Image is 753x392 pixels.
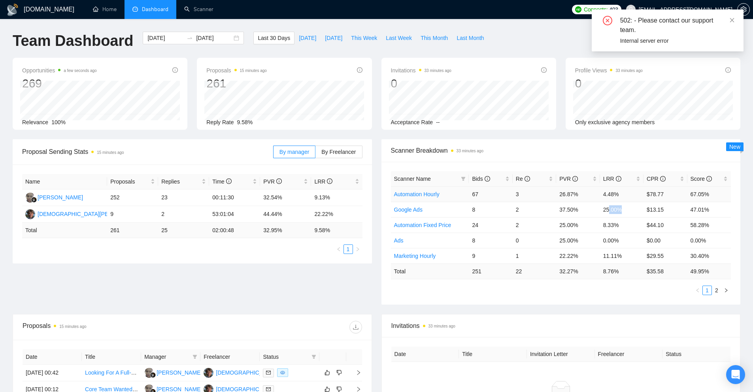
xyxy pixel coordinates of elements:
td: 22.22% [556,248,600,263]
time: a few seconds ago [64,68,96,73]
img: CT [25,209,35,219]
div: 261 [206,76,267,91]
span: Last 30 Days [258,34,290,42]
td: 25.00% [556,217,600,233]
span: Proposals [110,177,149,186]
td: 0 [513,233,556,248]
td: 26.87% [556,186,600,202]
th: Title [459,347,527,362]
button: download [349,321,362,333]
button: dislike [334,368,344,377]
th: Manager [141,349,200,365]
a: Marketing Hourly [394,253,436,259]
td: 0.00% [600,233,644,248]
span: PVR [559,176,578,182]
span: LRR [314,178,332,185]
td: $78.77 [644,186,687,202]
th: Replies [158,174,209,189]
div: 269 [22,76,97,91]
a: Google Ads [394,206,423,213]
li: Previous Page [693,286,702,295]
span: filter [461,176,466,181]
span: Manager [144,352,189,361]
span: info-circle [226,178,232,184]
span: info-circle [327,178,332,184]
td: 58.28% [687,217,731,233]
div: 502: - Please contact our support team. [620,16,734,35]
span: Reply Rate [206,119,234,125]
a: CT[DEMOGRAPHIC_DATA][PERSON_NAME] [204,369,323,375]
td: 00:11:30 [209,189,260,206]
li: Next Page [353,244,362,254]
div: Open Intercom Messenger [726,365,745,384]
td: 8 [469,202,512,217]
span: Invitations [391,321,731,331]
td: 0.00% [687,233,731,248]
button: Last Week [381,32,416,44]
td: 25.00% [556,233,600,248]
h1: Team Dashboard [13,32,133,50]
span: Bids [472,176,490,182]
button: [DATE] [294,32,321,44]
span: Scanner Name [394,176,431,182]
span: Acceptance Rate [391,119,433,125]
img: HY [25,193,35,203]
span: info-circle [706,176,712,182]
td: 47.01% [687,202,731,217]
span: Replies [161,177,200,186]
img: upwork-logo.png [575,6,581,13]
span: 100% [51,119,66,125]
td: 53:01:04 [209,206,260,223]
span: [DATE] [299,34,316,42]
th: Proposals [107,174,158,189]
span: left [695,288,700,293]
span: Connects: [584,5,608,14]
div: 0 [575,76,643,91]
span: filter [192,354,197,359]
time: 33 minutes ago [457,149,483,153]
span: close-circle [603,16,612,25]
td: [DATE] 00:42 [23,365,82,381]
td: 2 [513,202,556,217]
span: filter [191,351,199,363]
td: 24 [469,217,512,233]
td: 11.11% [600,248,644,263]
li: 2 [712,286,721,295]
span: info-circle [172,67,178,73]
span: download [350,324,362,330]
a: CT[DEMOGRAPHIC_DATA][PERSON_NAME] [204,386,323,392]
a: HY[PERSON_NAME] [144,369,202,375]
span: [DATE] [325,34,342,42]
span: info-circle [725,67,731,73]
span: By Freelancer [321,149,356,155]
td: 8.33% [600,217,644,233]
a: HY[PERSON_NAME] [25,194,83,200]
td: 9.13% [311,189,362,206]
button: left [334,244,343,254]
span: info-circle [660,176,666,182]
th: Status [662,347,730,362]
div: [PERSON_NAME] [38,193,83,202]
td: 67.05% [687,186,731,202]
span: swap-right [187,35,193,41]
span: Re [516,176,530,182]
img: HY [144,368,154,378]
th: Date [391,347,459,362]
time: 15 minutes ago [97,150,124,155]
div: Internal server error [620,36,734,45]
button: This Month [416,32,452,44]
div: Proposals [23,321,192,333]
td: 25.00% [600,202,644,217]
span: info-circle [525,176,530,182]
a: Automation Fixed Price [394,222,451,228]
td: Total [22,223,107,238]
a: setting [737,6,750,13]
span: user [628,7,634,12]
td: $44.10 [644,217,687,233]
span: info-circle [485,176,490,182]
span: right [355,247,360,252]
li: 1 [702,286,712,295]
a: CT[DEMOGRAPHIC_DATA][PERSON_NAME] [25,210,145,217]
td: Looking For A Full-Time Video Editor [82,365,141,381]
time: 33 minutes ago [615,68,642,73]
